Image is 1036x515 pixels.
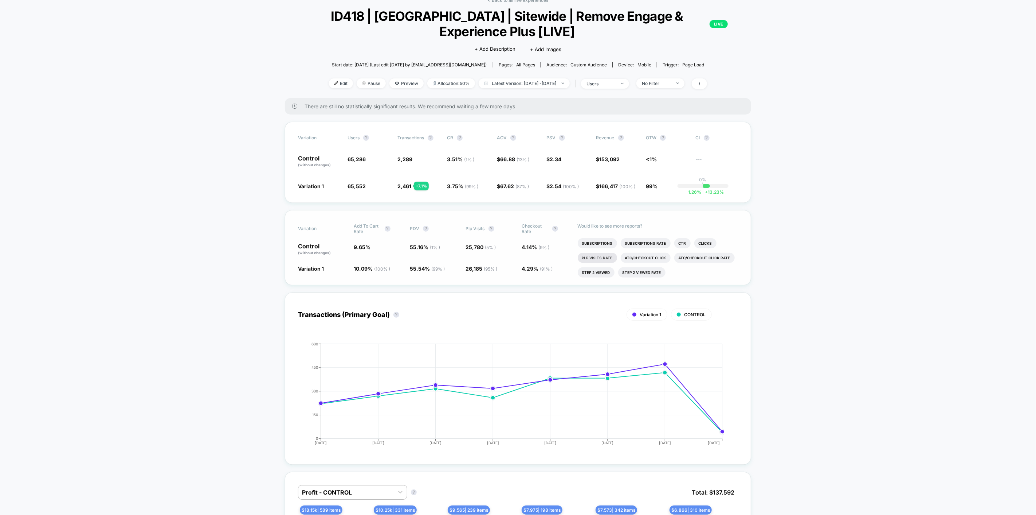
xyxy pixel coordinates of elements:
img: end [362,81,366,85]
span: 2.54 [550,183,579,189]
span: 66.88 [500,156,529,162]
span: 25,780 [466,244,496,250]
span: $ 7.975 | 198 items [522,506,562,515]
span: 65,286 [348,156,366,162]
span: 9.65 % [354,244,371,250]
button: ? [393,312,399,318]
span: Allocation: 50% [427,78,475,88]
span: ( 100 % ) [620,184,636,189]
span: 3.51 % [447,156,474,162]
span: $ 7.573 | 342 items [596,506,637,515]
span: Variation 1 [298,183,324,189]
p: Control [298,155,340,168]
div: Audience: [546,62,607,67]
li: Subscriptions Rate [621,238,671,248]
span: 3.75 % [447,183,478,189]
span: --- [696,157,738,168]
span: Latest Version: [DATE] - [DATE] [479,78,570,88]
button: ? [552,226,558,232]
p: | [702,182,704,188]
span: ( 100 % ) [563,184,579,189]
span: Preview [389,78,424,88]
span: Start date: [DATE] (Last edit [DATE] by [EMAIL_ADDRESS][DOMAIN_NAME]) [332,62,487,67]
span: mobile [637,62,651,67]
span: 10.09 % [354,266,391,272]
span: Device: [612,62,657,67]
span: 26,185 [466,266,498,272]
span: + Add Images [530,46,561,52]
div: TRANSACTIONS [291,342,731,452]
li: Plp Visits Rate [578,253,617,263]
span: + Add Description [475,46,515,53]
p: LIVE [710,20,728,28]
span: $ 9.565 | 239 items [448,506,490,515]
span: 99% [646,183,658,189]
li: Atc/checkout Click Rate [674,253,735,263]
img: calendar [484,81,488,85]
tspan: [DATE] [544,441,556,445]
span: ( 13 % ) [517,157,529,162]
img: rebalance [433,81,436,85]
button: ? [385,226,391,232]
span: ( 9 % ) [538,245,549,250]
span: There are still no statistically significant results. We recommend waiting a few more days [305,103,737,109]
tspan: [DATE] [315,441,327,445]
span: ( 91 % ) [540,266,553,272]
span: ( 1 % ) [430,245,440,250]
span: $ [497,156,529,162]
span: users [348,135,360,140]
button: ? [488,226,494,232]
div: + 7.1 % [414,182,429,190]
button: ? [704,135,710,141]
span: ( 5 % ) [485,245,496,250]
span: Edit [329,78,353,88]
span: 166,417 [600,183,636,189]
tspan: 300 [311,389,318,393]
span: $ [546,156,561,162]
li: Step 2 Viewed Rate [618,267,666,278]
span: CI [696,135,736,141]
span: (without changes) [298,163,331,167]
span: 4.14 % [522,244,549,250]
li: Ctr [674,238,691,248]
p: 0% [699,177,707,182]
span: 55.54 % [410,266,445,272]
span: Pause [357,78,386,88]
span: 2,289 [397,156,412,162]
img: end [676,82,679,84]
span: 55.16 % [410,244,440,250]
span: $ 18.15k | 589 items [300,506,342,515]
span: $ [546,183,579,189]
button: ? [423,226,429,232]
span: 65,552 [348,183,366,189]
div: Trigger: [663,62,704,67]
span: Custom Audience [570,62,607,67]
tspan: 150 [312,413,318,417]
span: PDV [410,226,419,231]
button: ? [559,135,565,141]
li: Atc/checkout Click [621,253,671,263]
span: $ [497,183,529,189]
span: CR [447,135,453,140]
tspan: 0 [315,436,318,441]
span: ( 87 % ) [515,184,529,189]
span: Variation 1 [640,312,662,317]
li: Step 2 Viewed [578,267,615,278]
tspan: 450 [311,365,318,369]
span: $ 6.866 | 310 items [670,506,712,515]
button: ? [510,135,516,141]
p: Control [298,243,347,256]
li: Clicks [694,238,717,248]
span: 67.62 [500,183,529,189]
span: ( 99 % ) [431,266,445,272]
span: 2,461 [397,183,411,189]
span: Total: $ 137.592 [688,485,738,500]
span: CONTROL [684,312,706,317]
span: (without changes) [298,251,331,255]
tspan: [DATE] [372,441,384,445]
img: end [562,82,564,84]
span: Revenue [596,135,615,140]
span: ID418 | [GEOGRAPHIC_DATA] | Sitewide | Remove Engage & Experience Plus [LIVE] [308,8,728,39]
span: Page Load [682,62,704,67]
tspan: [DATE] [708,441,720,445]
